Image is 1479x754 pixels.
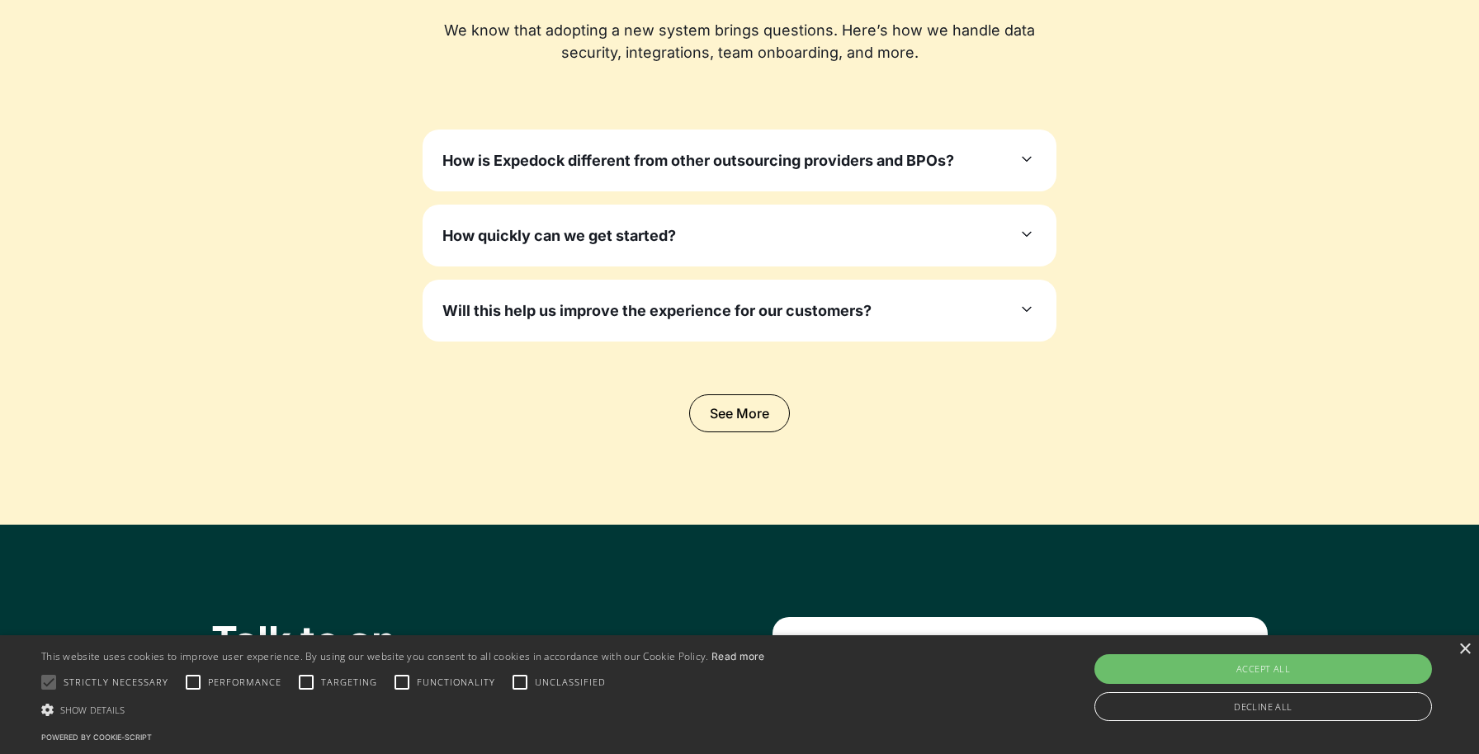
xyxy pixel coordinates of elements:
[711,650,765,662] a: Read more
[60,704,125,716] span: Show details
[535,676,606,690] span: Unclassified
[442,299,872,322] h3: Will this help us improve the experience for our customers?
[1196,576,1479,754] iframe: Chat Widget
[208,676,281,690] span: Performance
[417,676,495,690] span: Functionality
[211,617,706,712] h2: Talk to an
[321,676,377,690] span: Targeting
[442,224,676,247] h3: How quickly can we get started?
[1094,692,1432,721] div: Decline all
[423,19,1056,64] div: We know that adopting a new system brings questions. Here’s how we handle data security, integrat...
[41,649,709,663] span: This website uses cookies to improve user experience. By using our website you consent to all coo...
[689,394,790,432] a: See More
[41,733,152,742] a: Powered by cookie-script
[41,701,765,719] div: Show details
[442,149,954,172] h3: How is Expedock different from other outsourcing providers and BPOs?
[64,676,168,690] span: Strictly necessary
[1094,654,1432,684] div: Accept all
